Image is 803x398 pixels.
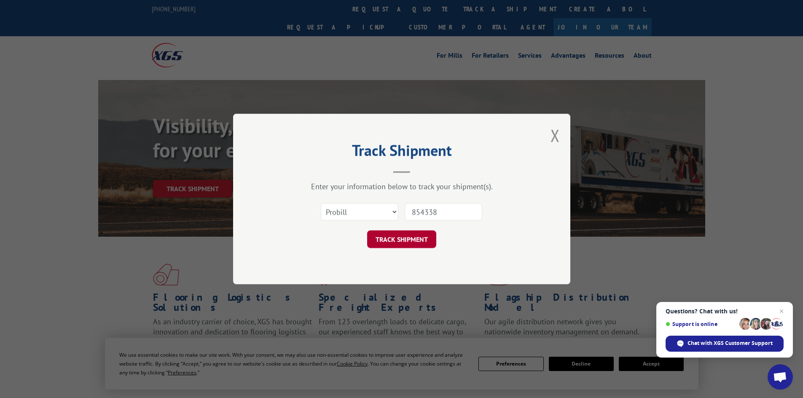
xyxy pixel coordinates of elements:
[405,203,482,221] input: Number(s)
[666,308,784,315] span: Questions? Chat with us!
[551,124,560,147] button: Close modal
[688,339,773,347] span: Chat with XGS Customer Support
[666,336,784,352] div: Chat with XGS Customer Support
[275,144,528,160] h2: Track Shipment
[666,321,736,327] span: Support is online
[275,182,528,191] div: Enter your information below to track your shipment(s).
[367,230,436,248] button: TRACK SHIPMENT
[776,306,787,316] span: Close chat
[768,364,793,390] div: Open chat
